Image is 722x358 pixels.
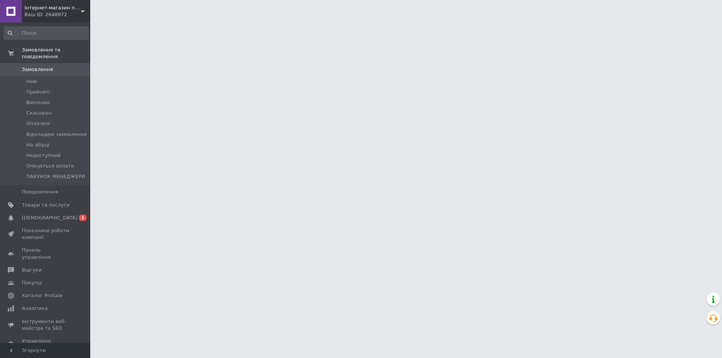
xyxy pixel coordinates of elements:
span: Показники роботи компанії [22,227,70,241]
span: Каталог ProSale [22,292,62,299]
span: Аналітика [22,305,48,312]
span: На збірці [26,142,49,148]
span: Відкладені замовлення [26,131,86,138]
span: Відгуки [22,267,41,273]
span: Товари та послуги [22,202,70,208]
span: Замовлення [22,66,53,73]
span: Недоступний [26,152,61,159]
span: Виконані [26,99,50,106]
span: Очікується оплата [26,163,74,169]
span: Панель управління [22,247,70,260]
span: 1 [79,214,86,221]
span: [DEMOGRAPHIC_DATA] [22,214,77,221]
span: ПАКУНОК МЕНЕДЖЕРИ [26,173,85,180]
span: Замовлення та повідомлення [22,47,90,60]
span: Оплачені [26,120,50,127]
span: Управління сайтом [22,338,70,351]
span: Покупці [22,279,42,286]
span: Прийняті [26,89,50,95]
input: Пошук [4,26,89,40]
span: Інтернет-магазин підгузників та побутової хімії VIKI Home [24,5,81,11]
span: Інструменти веб-майстра та SEO [22,318,70,332]
span: Нові [26,78,37,85]
span: Повідомлення [22,189,58,195]
div: Ваш ID: 2648972 [24,11,90,18]
span: Скасовані [26,110,52,116]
